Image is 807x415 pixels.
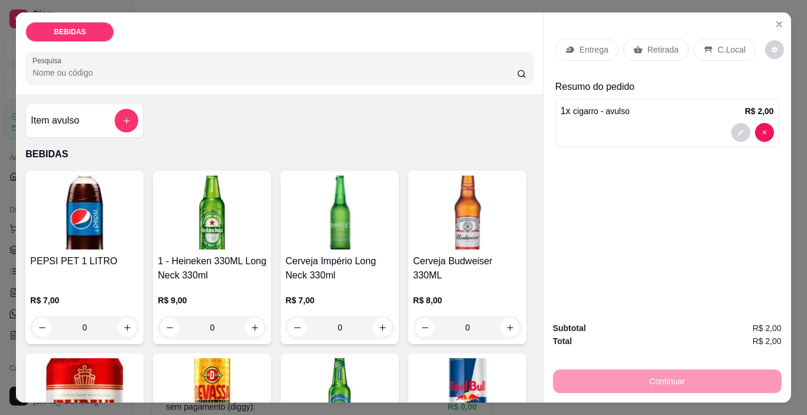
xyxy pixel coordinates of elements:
span: R$ 2,00 [753,335,782,348]
button: increase-product-quantity [118,318,136,337]
h4: Cerveja Budweiser 330ML [413,254,522,283]
p: C.Local [718,44,746,56]
button: decrease-product-quantity [32,318,51,337]
button: decrease-product-quantity [755,123,774,142]
button: increase-product-quantity [373,318,392,337]
button: decrease-product-quantity [731,123,750,142]
p: Retirada [647,44,679,56]
p: R$ 9,00 [158,294,266,306]
input: Pesquisa [32,67,517,79]
h4: PEPSI PET 1 LITRO [30,254,139,268]
p: Resumo do pedido [555,80,779,94]
p: Entrega [580,44,608,56]
button: decrease-product-quantity [415,318,434,337]
p: R$ 2,00 [745,105,774,117]
button: Close [770,15,789,34]
p: R$ 7,00 [285,294,394,306]
h4: 1 - Heineken 330ML Long Neck 330ml [158,254,266,283]
img: product-image [413,176,522,249]
strong: Subtotal [553,323,586,333]
h4: Item avulso [31,114,79,128]
button: add-separate-item [115,109,138,132]
button: decrease-product-quantity [765,40,784,59]
img: product-image [30,176,139,249]
h4: Cerveja Império Long Neck 330ml [285,254,394,283]
p: R$ 8,00 [413,294,522,306]
img: product-image [158,176,266,249]
p: R$ 7,00 [30,294,139,306]
button: increase-product-quantity [500,318,519,337]
img: product-image [285,176,394,249]
p: BEBIDAS [54,27,86,37]
span: cigarro - avulso [573,106,630,116]
button: decrease-product-quantity [288,318,307,337]
label: Pesquisa [32,56,66,66]
button: increase-product-quantity [245,318,264,337]
button: decrease-product-quantity [160,318,179,337]
span: R$ 2,00 [753,322,782,335]
strong: Total [553,336,572,346]
p: BEBIDAS [25,147,533,161]
p: 1 x [561,104,630,118]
